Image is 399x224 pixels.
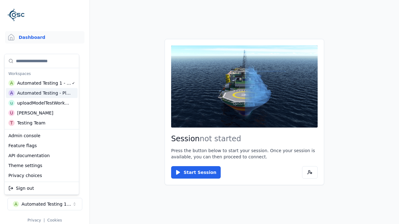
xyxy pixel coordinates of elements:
div: U [8,110,15,116]
div: A [8,80,15,86]
div: Testing Team [17,120,46,126]
div: Privacy choices [6,170,78,180]
div: Sign out [6,183,78,193]
div: Automated Testing - Playwright [17,90,71,96]
div: Suggestions [5,129,79,182]
div: A [8,90,15,96]
div: uploadModelTestWorkspace [17,100,71,106]
div: Suggestions [5,54,79,129]
div: Workspaces [6,69,78,78]
div: [PERSON_NAME] [17,110,53,116]
div: API documentation [6,151,78,161]
div: Feature flags [6,141,78,151]
div: Automated Testing 1 - Playwright [17,80,71,86]
div: Suggestions [5,182,79,194]
div: T [8,120,15,126]
div: Theme settings [6,161,78,170]
div: u [8,100,15,106]
div: Admin console [6,131,78,141]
